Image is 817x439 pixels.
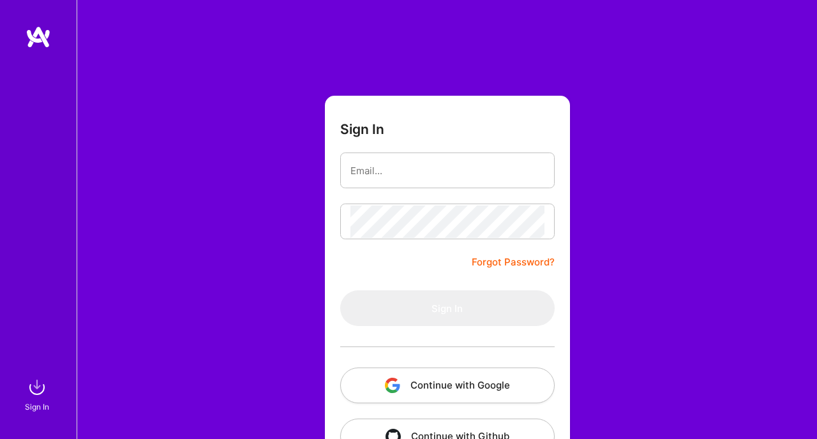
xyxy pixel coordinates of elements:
input: Email... [350,154,544,187]
button: Sign In [340,290,555,326]
img: logo [26,26,51,48]
img: sign in [24,375,50,400]
a: sign inSign In [27,375,50,413]
img: icon [385,378,400,393]
div: Sign In [25,400,49,413]
h3: Sign In [340,121,384,137]
a: Forgot Password? [472,255,555,270]
button: Continue with Google [340,368,555,403]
